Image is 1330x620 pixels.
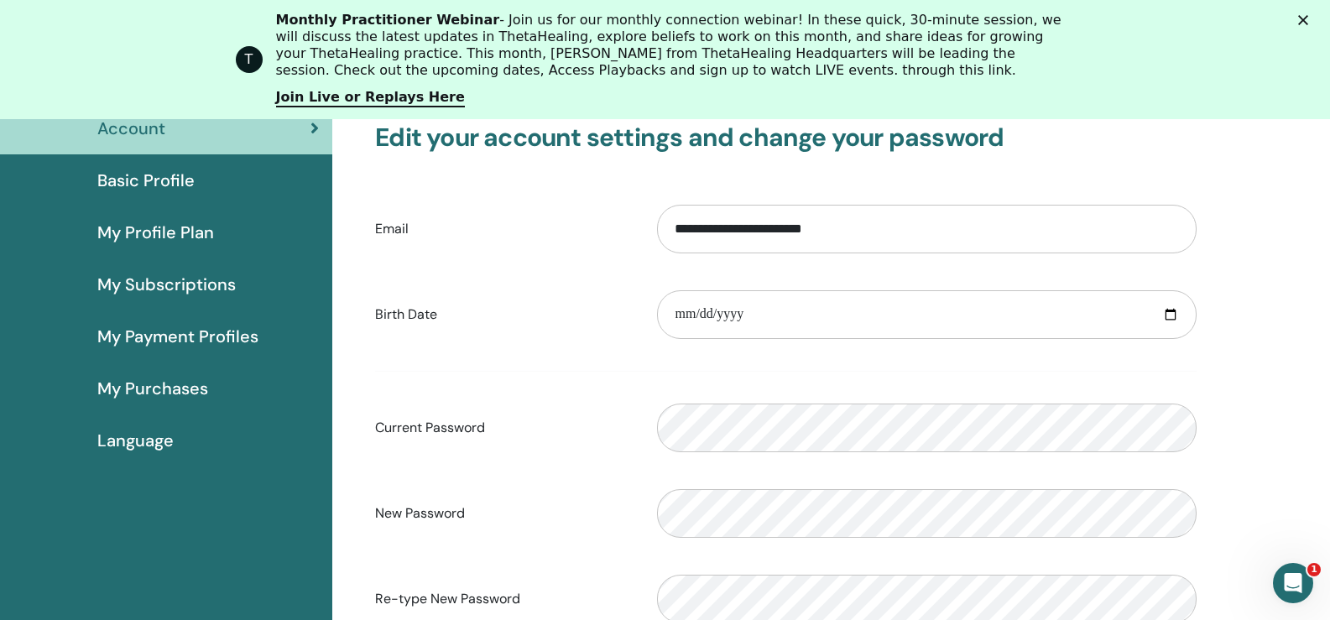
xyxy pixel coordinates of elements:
[362,299,644,331] label: Birth Date
[276,12,500,28] b: Monthly Practitioner Webinar
[1307,563,1321,576] span: 1
[97,272,236,297] span: My Subscriptions
[375,122,1197,153] h3: Edit your account settings and change your password
[276,12,1068,79] div: - Join us for our monthly connection webinar! In these quick, 30-minute session, we will discuss ...
[236,46,263,73] div: Profile image for ThetaHealing
[97,220,214,245] span: My Profile Plan
[97,324,258,349] span: My Payment Profiles
[276,89,465,107] a: Join Live or Replays Here
[1298,15,1315,25] div: Close
[97,428,174,453] span: Language
[362,213,644,245] label: Email
[362,412,644,444] label: Current Password
[97,376,208,401] span: My Purchases
[97,116,165,141] span: Account
[1273,563,1313,603] iframe: Intercom live chat
[97,168,195,193] span: Basic Profile
[362,583,644,615] label: Re-type New Password
[362,498,644,529] label: New Password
